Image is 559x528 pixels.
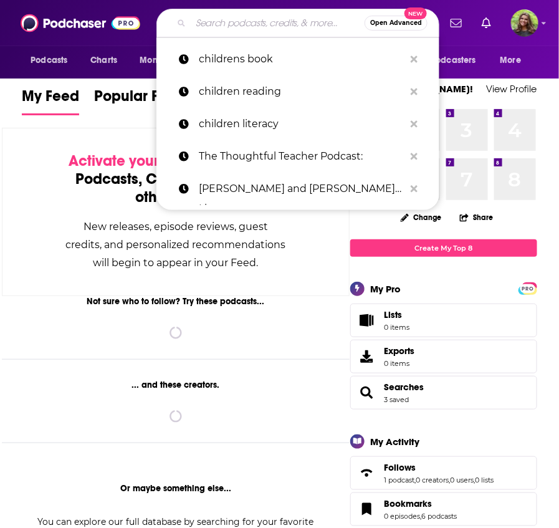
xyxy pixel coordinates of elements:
a: View Profile [487,83,537,95]
a: children literacy [156,108,439,140]
a: Show notifications dropdown [477,12,496,34]
span: Lists [385,309,410,320]
span: Logged in as reagan34226 [511,9,538,37]
span: , [415,476,416,484]
a: My Feed [22,87,79,115]
button: open menu [492,49,537,72]
div: by following Podcasts, Creators, Lists, and other Users! [65,152,287,206]
span: Bookmarks [350,492,537,526]
p: The Thoughtful Teacher Podcast: [199,140,404,173]
a: Create My Top 8 [350,239,537,256]
a: childrens book [156,43,439,75]
button: Change [393,209,449,225]
span: Follows [350,456,537,490]
input: Search podcasts, credits, & more... [191,13,365,33]
a: 6 podcasts [422,512,457,521]
div: New releases, episode reviews, guest credits, and personalized recommendations will begin to appe... [65,218,287,272]
span: Exports [355,348,380,365]
a: The Thoughtful Teacher Podcast: [156,140,439,173]
span: , [421,512,422,521]
a: children reading [156,75,439,108]
img: User Profile [511,9,538,37]
span: Podcasts [31,52,67,69]
span: More [500,52,522,69]
a: 1 podcast [385,476,415,484]
a: Follows [385,462,494,473]
span: Searches [350,376,537,410]
a: Bookmarks [355,501,380,518]
span: Lists [355,312,380,329]
p: childrens book [199,43,404,75]
div: Or maybe something else... [2,483,350,494]
span: Follows [385,462,416,473]
span: 0 items [385,323,410,332]
a: 3 saved [385,395,409,404]
a: Lists [350,304,537,337]
span: Exports [385,345,415,357]
a: Show notifications dropdown [446,12,467,34]
span: Monitoring [140,52,184,69]
span: Lists [385,309,403,320]
div: My Pro [371,283,401,295]
a: Searches [385,382,424,393]
a: Charts [82,49,125,72]
span: Popular Feed [94,87,185,113]
p: children literacy [199,108,404,140]
a: Popular Feed [94,87,185,115]
a: Follows [355,464,380,482]
div: Not sure who to follow? Try these podcasts... [2,296,350,307]
a: PRO [520,283,535,292]
a: Bookmarks [385,498,457,509]
span: New [404,7,427,19]
button: Open AdvancedNew [365,16,428,31]
div: ... and these creators. [2,380,350,390]
span: 0 items [385,359,415,368]
span: Charts [90,52,117,69]
a: Searches [355,384,380,401]
button: open menu [131,49,200,72]
span: PRO [520,284,535,294]
span: , [474,476,475,484]
p: children reading [199,75,404,108]
img: Podchaser - Follow, Share and Rate Podcasts [21,11,140,35]
button: Show profile menu [511,9,538,37]
span: My Feed [22,87,79,113]
button: Share [459,205,494,229]
span: For Podcasters [416,52,476,69]
span: Activate your Feed [69,151,196,170]
p: Melissa and Lori Love Literacy [199,173,404,205]
span: , [449,476,451,484]
a: 0 creators [416,476,449,484]
a: Exports [350,340,537,373]
a: [PERSON_NAME] and [PERSON_NAME] Literacy [156,173,439,205]
a: 0 episodes [385,512,421,521]
div: Search podcasts, credits, & more... [156,9,439,37]
span: Open Advanced [370,20,422,26]
button: open menu [22,49,84,72]
a: 0 users [451,476,474,484]
span: Bookmarks [385,498,432,509]
a: 0 lists [475,476,494,484]
button: open menu [408,49,494,72]
div: My Activity [371,436,420,448]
